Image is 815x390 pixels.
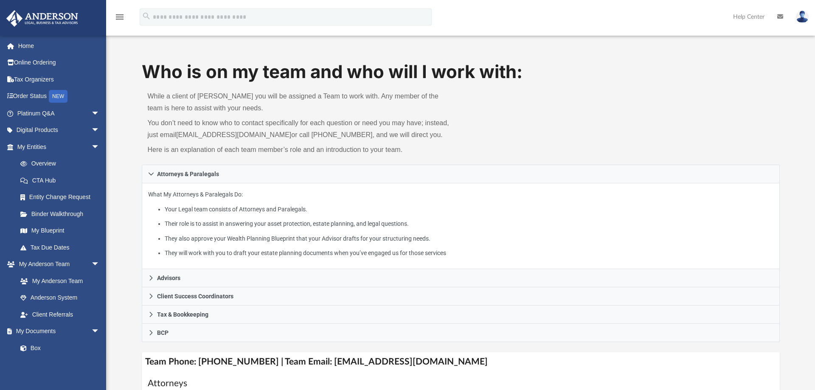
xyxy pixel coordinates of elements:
[6,323,108,340] a: My Documentsarrow_drop_down
[6,122,112,139] a: Digital Productsarrow_drop_down
[12,189,112,206] a: Entity Change Request
[165,204,773,215] li: Your Legal team consists of Attorneys and Paralegals.
[6,256,108,273] a: My Anderson Teamarrow_drop_down
[142,324,780,342] a: BCP
[4,10,81,27] img: Anderson Advisors Platinum Portal
[148,90,455,114] p: While a client of [PERSON_NAME] you will be assigned a Team to work with. Any member of the team ...
[12,155,112,172] a: Overview
[165,233,773,244] li: They also approve your Wealth Planning Blueprint that your Advisor drafts for your structuring ne...
[12,306,108,323] a: Client Referrals
[12,289,108,306] a: Anderson System
[148,377,774,390] h1: Attorneys
[12,239,112,256] a: Tax Due Dates
[12,172,112,189] a: CTA Hub
[91,122,108,139] span: arrow_drop_down
[6,54,112,71] a: Online Ordering
[157,275,180,281] span: Advisors
[12,356,108,373] a: Meeting Minutes
[142,287,780,306] a: Client Success Coordinators
[142,59,780,84] h1: Who is on my team and who will I work with:
[148,189,773,258] p: What My Attorneys & Paralegals Do:
[142,352,780,371] h4: Team Phone: [PHONE_NUMBER] | Team Email: [EMAIL_ADDRESS][DOMAIN_NAME]
[115,12,125,22] i: menu
[6,138,112,155] a: My Entitiesarrow_drop_down
[91,105,108,122] span: arrow_drop_down
[49,90,67,103] div: NEW
[12,339,104,356] a: Box
[12,272,104,289] a: My Anderson Team
[142,183,780,269] div: Attorneys & Paralegals
[796,11,809,23] img: User Pic
[157,311,208,317] span: Tax & Bookkeeping
[142,165,780,183] a: Attorneys & Paralegals
[6,37,112,54] a: Home
[115,16,125,22] a: menu
[12,205,112,222] a: Binder Walkthrough
[165,248,773,258] li: They will work with you to draft your estate planning documents when you’ve engaged us for those ...
[157,330,169,336] span: BCP
[6,71,112,88] a: Tax Organizers
[142,306,780,324] a: Tax & Bookkeeping
[176,131,291,138] a: [EMAIL_ADDRESS][DOMAIN_NAME]
[6,88,112,105] a: Order StatusNEW
[157,293,233,299] span: Client Success Coordinators
[142,11,151,21] i: search
[91,256,108,273] span: arrow_drop_down
[12,222,108,239] a: My Blueprint
[91,323,108,340] span: arrow_drop_down
[6,105,112,122] a: Platinum Q&Aarrow_drop_down
[148,144,455,156] p: Here is an explanation of each team member’s role and an introduction to your team.
[148,117,455,141] p: You don’t need to know who to contact specifically for each question or need you may have; instea...
[91,138,108,156] span: arrow_drop_down
[142,269,780,287] a: Advisors
[157,171,219,177] span: Attorneys & Paralegals
[165,219,773,229] li: Their role is to assist in answering your asset protection, estate planning, and legal questions.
